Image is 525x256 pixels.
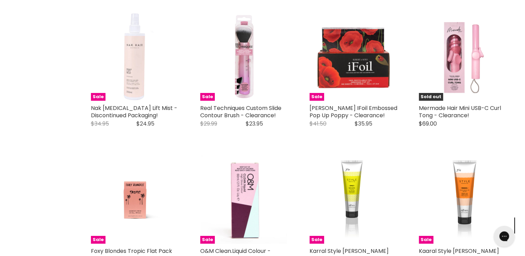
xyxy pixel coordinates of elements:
[201,155,287,244] img: O&M Clean.Liquid Colour - Clearance!
[91,93,105,101] span: Sale
[200,236,215,244] span: Sale
[419,104,501,119] a: Mermade Hair Mini USB-C Curl Tong - Clearance!
[200,104,281,119] a: Real Techniques Custom Slide Contour Brush - Clearance!
[200,12,289,101] a: Real Techniques Custom Slide Contour Brush - Clearance! Real Techniques Custom Slide Contour Brus...
[246,120,263,128] span: $23.95
[419,120,437,128] span: $69.00
[310,93,324,101] span: Sale
[310,104,397,119] a: [PERSON_NAME] IFoil Embossed Pop Up Poppy - Clearance!
[102,155,168,244] img: Foxy Blondes Tropic Flat Pack Foil
[310,12,398,101] img: Robert De Soto IFoil Embossed Pop Up Poppy - Clearance!
[91,104,177,119] a: Nak [MEDICAL_DATA] Lift Mist - Discontinued Packaging!
[419,12,507,101] a: Mermade Hair Mini USB-C Curl Tong - Clearance! Mermade Hair Mini USB-C Curl Tong - Clearance! Sol...
[447,155,479,244] img: Kaaral Style Perfetto Mindgel Gel - Clearance!
[336,155,371,244] img: Karral Style Perfetto Spikey Extra Strong Glue - Clearance!
[310,120,327,128] span: $41.50
[91,120,109,128] span: $34.95
[419,236,433,244] span: Sale
[91,12,179,101] img: Nak Hair Root Lift Mist - Discontinued Packaging!
[200,12,289,101] img: Real Techniques Custom Slide Contour Brush - Clearance!
[91,155,179,244] a: Foxy Blondes Tropic Flat Pack Foil Sale
[91,12,179,101] a: Nak Hair Root Lift Mist - Discontinued Packaging! Sale
[490,223,518,249] iframe: Gorgias live chat messenger
[200,93,215,101] span: Sale
[355,120,372,128] span: $35.95
[136,120,154,128] span: $24.95
[200,155,289,244] a: O&M Clean.Liquid Colour - Clearance! Sale
[310,236,324,244] span: Sale
[419,93,443,101] span: Sold out
[310,155,398,244] a: Karral Style Perfetto Spikey Extra Strong Glue - Clearance! Sale
[91,236,105,244] span: Sale
[200,120,217,128] span: $29.99
[310,12,398,101] a: Robert De Soto IFoil Embossed Pop Up Poppy - Clearance! Robert De Soto IFoil Embossed Pop Up Popp...
[419,155,507,244] a: Kaaral Style Perfetto Mindgel Gel - Clearance! Sale
[419,12,507,101] img: Mermade Hair Mini USB-C Curl Tong - Clearance!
